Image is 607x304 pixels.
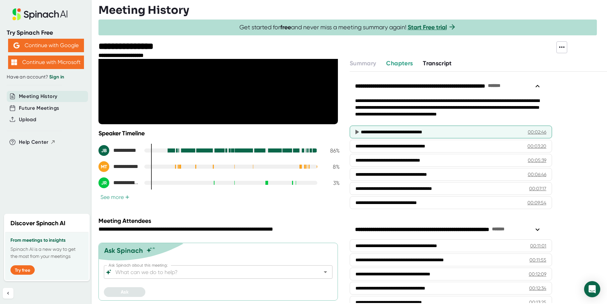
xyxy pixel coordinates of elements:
button: Upload [19,116,36,124]
div: JR [98,177,109,188]
span: Help Center [19,138,49,146]
span: + [125,195,129,200]
button: Chapters [386,59,413,68]
button: Continue with Microsoft [8,56,84,69]
div: MT [98,161,109,172]
button: Continue with Google [8,39,84,52]
div: 00:12:34 [529,285,546,292]
div: 86 % [323,147,340,154]
div: Try Spinach Free [7,29,85,37]
span: Get started for and never miss a meeting summary again! [239,24,456,31]
div: Ask Spinach [104,246,143,255]
span: Summary [350,60,376,67]
div: Jovanny Ronces [98,177,139,188]
span: Ask [121,289,128,295]
div: Malen Tolosa [98,161,139,172]
div: 00:09:54 [527,199,546,206]
div: 00:11:55 [529,257,546,263]
div: Open Intercom Messenger [584,281,600,297]
button: Transcript [423,59,452,68]
button: Help Center [19,138,56,146]
button: Summary [350,59,376,68]
span: Transcript [423,60,452,67]
h3: From meetings to insights [10,238,83,243]
h2: Discover Spinach AI [10,219,65,228]
p: Spinach AI is a new way to get the most from your meetings [10,246,83,260]
button: See more+ [98,194,132,201]
div: 00:02:46 [528,129,546,135]
span: Chapters [386,60,413,67]
div: 00:03:20 [527,143,546,149]
a: Sign in [49,74,64,80]
button: Ask [104,287,145,297]
button: Future Meetings [19,104,59,112]
img: Aehbyd4JwY73AAAAAElFTkSuQmCC [13,42,20,48]
h3: Meeting History [98,4,189,16]
input: What can we do to help? [114,267,311,277]
div: 00:05:39 [528,157,546,164]
div: Jamin Boggs [98,145,139,156]
div: 00:11:01 [530,242,546,249]
a: Start Free trial [408,24,447,31]
div: Speaker Timeline [98,130,340,137]
div: Meeting Attendees [98,217,341,225]
div: 00:07:17 [529,185,546,192]
div: Have an account? [7,74,85,80]
div: JB [98,145,109,156]
div: 00:06:46 [528,171,546,178]
div: 3 % [323,180,340,186]
button: Meeting History [19,93,57,100]
button: Collapse sidebar [3,288,13,299]
b: free [280,24,291,31]
div: 00:12:09 [529,271,546,277]
button: Open [321,267,330,277]
button: Try free [10,265,35,275]
div: 8 % [323,164,340,170]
